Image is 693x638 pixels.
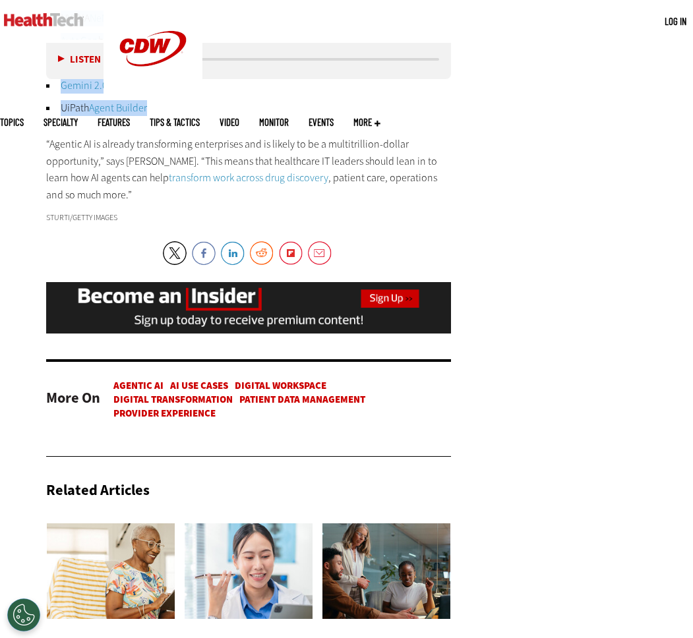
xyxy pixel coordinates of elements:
[113,379,164,392] a: Agentic AI
[46,136,451,203] p: “Agentic AI is already transforming enterprises and is likely to be a multitrillion-dollar opport...
[239,393,365,406] a: Patient Data Management
[113,407,216,420] a: Provider Experience
[44,117,78,127] span: Specialty
[98,117,130,127] a: Features
[665,15,686,27] a: Log in
[235,379,326,392] a: Digital Workspace
[46,214,451,221] div: sturti/Getty Images
[309,117,334,127] a: Events
[170,379,228,392] a: AI Use Cases
[665,14,686,28] div: User menu
[4,13,84,26] img: Home
[46,483,150,498] h3: Related Articles
[322,523,451,620] img: People reviewing research
[184,523,313,620] img: Doctor using phone to dictate to tablet
[353,117,380,127] span: More
[113,393,233,406] a: Digital Transformation
[104,87,202,101] a: CDW
[150,117,200,127] a: Tips & Tactics
[46,523,175,620] img: Networking Solutions for Senior Living
[169,171,328,185] a: transform work across drug discovery
[259,117,289,127] a: MonITor
[220,117,239,127] a: Video
[7,598,40,631] div: Cookies Settings
[7,598,40,631] button: Open Preferences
